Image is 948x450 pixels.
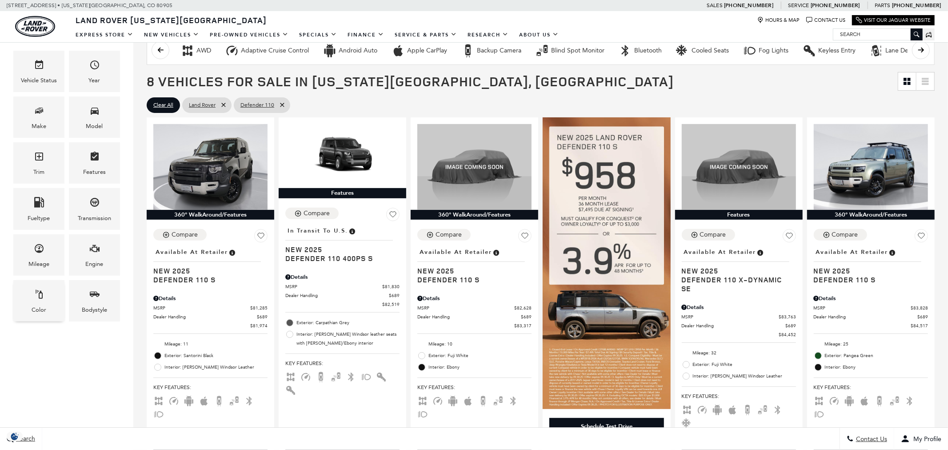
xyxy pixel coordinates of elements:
[318,41,382,60] button: Android AutoAndroid Auto
[889,397,900,403] span: Blind Spot Monitor
[76,15,267,25] span: Land Rover [US_STATE][GEOGRAPHIC_DATA]
[477,47,521,55] div: Backup Camera
[69,142,120,184] div: FeaturesFeatures
[214,397,224,403] span: Backup Camera
[814,246,928,284] a: Available at RetailerNew 2025Defender 110 S
[417,124,532,210] img: 2025 LAND ROVER Defender 110 S
[859,397,870,403] span: Apple Car-Play
[892,2,941,9] a: [PHONE_NUMBER]
[257,313,268,320] span: $689
[285,124,400,189] img: 2025 LAND ROVER Defender 110 400PS S
[69,188,120,229] div: TransmissionTransmission
[692,47,729,55] div: Cooled Seats
[619,44,632,57] div: Bluetooth
[816,247,888,257] span: Available at Retailer
[184,397,194,403] span: Android Auto
[86,259,104,269] div: Engine
[285,292,400,299] a: Dealer Handling $689
[70,27,564,43] nav: Main Navigation
[89,57,100,76] span: Year
[153,338,268,350] li: Mileage: 11
[147,72,674,90] span: 8 Vehicles for Sale in [US_STATE][GEOGRAPHIC_DATA], [GEOGRAPHIC_DATA]
[13,234,64,276] div: MileageMileage
[814,322,928,329] a: $84,517
[814,382,928,392] span: Key Features :
[83,167,106,177] div: Features
[285,301,400,308] a: $82,519
[518,229,532,246] button: Save Vehicle
[814,397,824,403] span: AWD
[241,47,309,55] div: Adaptive Cruise Control
[818,47,856,55] div: Keyless Entry
[285,245,393,254] span: New 2025
[832,231,858,239] div: Compare
[743,44,756,57] div: Fog Lights
[682,419,692,426] span: Cooled Seats
[807,210,935,220] div: 360° WalkAround/Features
[671,41,734,60] button: Cooled SeatsCooled Seats
[833,29,922,40] input: Search
[675,210,803,220] div: Features
[294,27,342,43] a: Specials
[682,246,796,293] a: Available at RetailerNew 2025Defender 110 X-Dynamic SE
[738,41,793,60] button: Fog LightsFog Lights
[829,397,840,403] span: Adaptive Cruise Control
[614,41,667,60] button: BluetoothBluetooth
[785,322,796,329] span: $689
[32,305,46,315] div: Color
[33,167,44,177] div: Trim
[69,51,120,92] div: YearYear
[176,41,216,60] button: AWDAWD
[417,397,428,403] span: AWD
[153,410,164,417] span: Fog Lights
[153,100,173,111] span: Clear All
[814,313,928,320] a: Dealer Handling $689
[551,47,604,55] div: Blind Spot Monitor
[285,283,382,290] span: MSRP
[712,406,723,412] span: Android Auto
[814,338,928,350] li: Mileage: 25
[825,351,928,360] span: Exterior: Pangea Green
[915,229,928,246] button: Save Vehicle
[581,422,632,430] div: Schedule Test Drive
[420,247,492,257] span: Available at Retailer
[756,247,764,257] span: Vehicle is in stock and ready for immediate delivery. Due to demand, availability is subject to c...
[172,231,198,239] div: Compare
[870,44,883,57] div: Lane Departure Warning
[34,195,44,213] span: Fueltype
[757,406,768,412] span: Blind Spot Monitor
[228,247,236,257] span: Vehicle is in stock and ready for immediate delivery. Due to demand, availability is subject to c...
[15,16,55,37] img: Land Rover
[199,397,209,403] span: Apple Car-Play
[682,347,796,359] li: Mileage: 32
[911,305,928,311] span: $83,828
[28,259,49,269] div: Mileage
[697,406,708,412] span: Adaptive Cruise Control
[164,351,268,360] span: Exterior: Santorini Black
[417,382,532,392] span: Key Features :
[894,428,948,450] button: Open user profile menu
[69,96,120,138] div: ModelModel
[911,322,928,329] span: $84,517
[428,351,532,360] span: Exterior: Fuji White
[759,47,788,55] div: Fog Lights
[788,2,809,8] span: Service
[888,247,896,257] span: Vehicle is in stock and ready for immediate delivery. Due to demand, availability is subject to c...
[32,121,46,131] div: Make
[514,322,532,329] span: $83,317
[153,305,268,311] a: MSRP $81,285
[153,229,207,241] button: Compare Vehicle
[70,15,272,25] a: Land Rover [US_STATE][GEOGRAPHIC_DATA]
[798,41,860,60] button: Keyless EntryKeyless Entry
[417,294,532,302] div: Pricing Details - Defender 110 S
[779,313,796,320] span: $83,763
[536,44,549,57] div: Blind Spot Monitor
[417,266,525,275] span: New 2025
[153,397,164,403] span: AWD
[229,397,240,403] span: Blind Spot Monitor
[417,410,428,417] span: Fog Lights
[917,313,928,320] span: $689
[814,305,928,311] a: MSRP $83,828
[814,305,911,311] span: MSRP
[285,273,400,281] div: Pricing Details - Defender 110 400PS S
